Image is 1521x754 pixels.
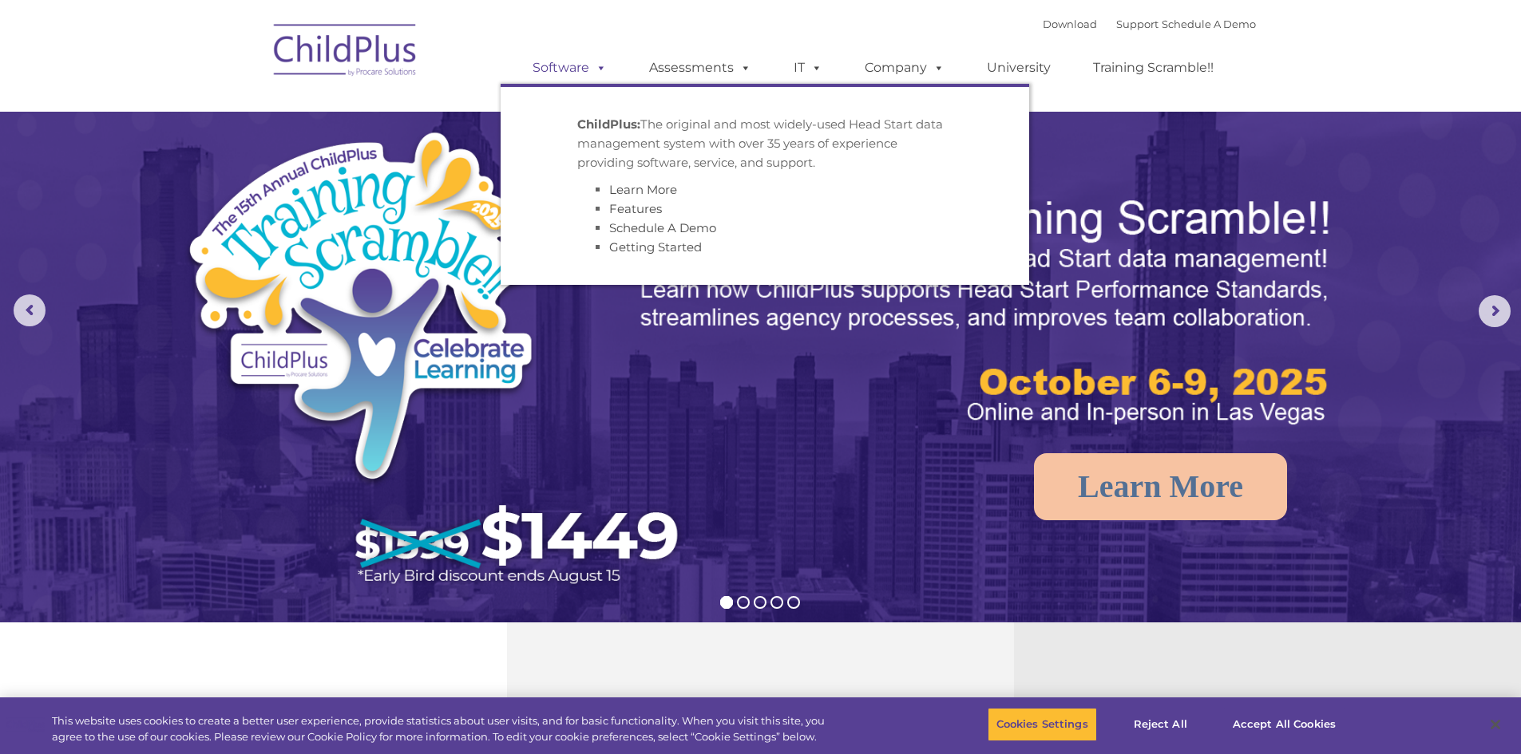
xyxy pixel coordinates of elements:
[52,713,837,744] div: This website uses cookies to create a better user experience, provide statistics about user visit...
[1043,18,1256,30] font: |
[849,52,961,84] a: Company
[609,220,716,235] a: Schedule A Demo
[1077,52,1230,84] a: Training Scramble!!
[222,105,271,117] span: Last name
[988,708,1097,741] button: Cookies Settings
[609,201,662,216] a: Features
[609,239,702,255] a: Getting Started
[633,52,767,84] a: Assessments
[1043,18,1097,30] a: Download
[1478,707,1513,742] button: Close
[1162,18,1256,30] a: Schedule A Demo
[609,182,677,197] a: Learn More
[1034,453,1287,520] a: Learn More
[1111,708,1210,741] button: Reject All
[577,116,640,132] strong: ChildPlus:
[971,52,1067,84] a: University
[222,171,290,183] span: Phone number
[1116,18,1159,30] a: Support
[778,52,838,84] a: IT
[577,115,953,172] p: The original and most widely-used Head Start data management system with over 35 years of experie...
[1224,708,1345,741] button: Accept All Cookies
[517,52,623,84] a: Software
[266,13,426,93] img: ChildPlus by Procare Solutions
